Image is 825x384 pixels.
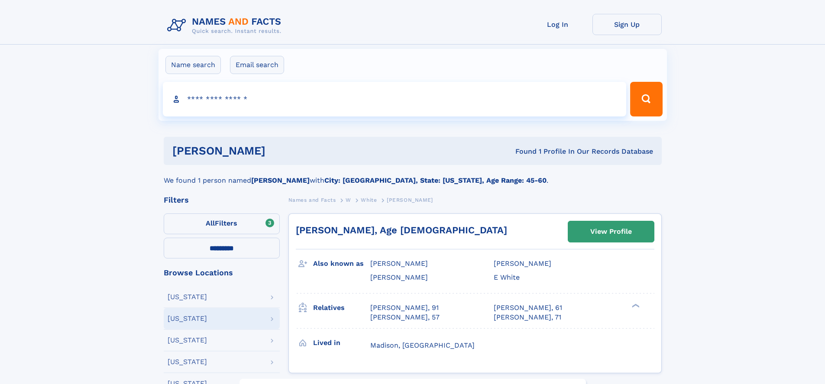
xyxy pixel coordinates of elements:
span: [PERSON_NAME] [387,197,433,203]
b: City: [GEOGRAPHIC_DATA], State: [US_STATE], Age Range: 45-60 [324,176,547,184]
a: White [361,194,377,205]
button: Search Button [630,82,662,116]
span: Madison, [GEOGRAPHIC_DATA] [370,341,475,349]
div: View Profile [590,222,632,242]
label: Filters [164,213,280,234]
input: search input [163,82,627,116]
div: [US_STATE] [168,337,207,344]
a: [PERSON_NAME], Age [DEMOGRAPHIC_DATA] [296,225,507,236]
h3: Relatives [313,300,370,315]
span: [PERSON_NAME] [370,273,428,281]
div: Filters [164,196,280,204]
label: Name search [165,56,221,74]
a: W [346,194,351,205]
a: [PERSON_NAME], 57 [370,313,440,322]
span: [PERSON_NAME] [370,259,428,268]
div: Found 1 Profile In Our Records Database [390,147,653,156]
a: Names and Facts [288,194,336,205]
a: [PERSON_NAME], 91 [370,303,439,313]
span: White [361,197,377,203]
div: [US_STATE] [168,294,207,300]
b: [PERSON_NAME] [251,176,310,184]
h1: [PERSON_NAME] [172,145,391,156]
span: All [206,219,215,227]
div: [US_STATE] [168,315,207,322]
h3: Also known as [313,256,370,271]
span: E White [494,273,520,281]
a: Sign Up [592,14,662,35]
div: We found 1 person named with . [164,165,662,186]
img: Logo Names and Facts [164,14,288,37]
span: [PERSON_NAME] [494,259,551,268]
a: Log In [523,14,592,35]
a: View Profile [568,221,654,242]
div: [US_STATE] [168,358,207,365]
a: [PERSON_NAME], 71 [494,313,561,322]
a: [PERSON_NAME], 61 [494,303,562,313]
h3: Lived in [313,336,370,350]
label: Email search [230,56,284,74]
div: ❯ [630,303,640,308]
span: W [346,197,351,203]
div: Browse Locations [164,269,280,277]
